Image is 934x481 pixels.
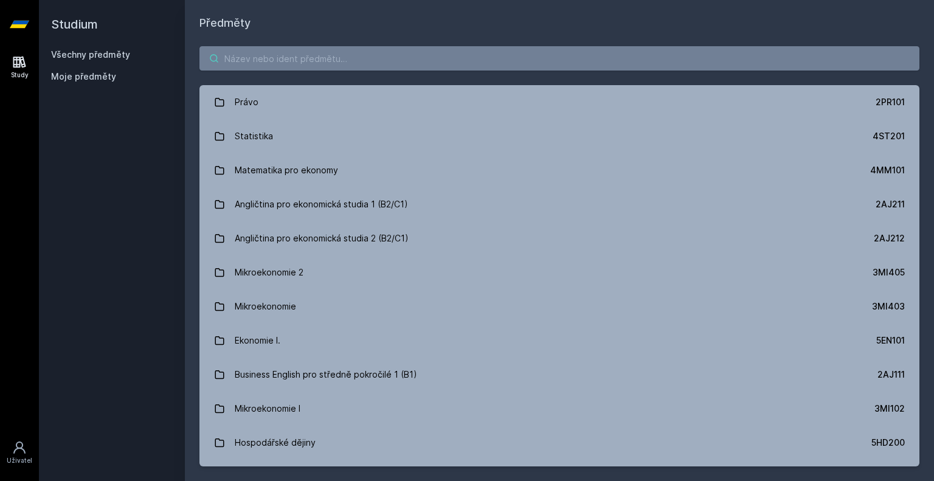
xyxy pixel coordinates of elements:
[871,437,905,449] div: 5HD200
[235,294,296,319] div: Mikroekonomie
[199,221,919,255] a: Angličtina pro ekonomická studia 2 (B2/C1) 2AJ212
[199,358,919,392] a: Business English pro středně pokročilé 1 (B1) 2AJ111
[199,15,919,32] h1: Předměty
[874,232,905,244] div: 2AJ212
[199,187,919,221] a: Angličtina pro ekonomická studia 1 (B2/C1) 2AJ211
[7,456,32,465] div: Uživatel
[235,431,316,455] div: Hospodářské dějiny
[235,260,303,285] div: Mikroekonomie 2
[2,49,36,86] a: Study
[199,85,919,119] a: Právo 2PR101
[873,266,905,279] div: 3MI405
[235,396,300,421] div: Mikroekonomie I
[199,426,919,460] a: Hospodářské dějiny 5HD200
[876,198,905,210] div: 2AJ211
[199,324,919,358] a: Ekonomie I. 5EN101
[199,392,919,426] a: Mikroekonomie I 3MI102
[235,124,273,148] div: Statistika
[2,434,36,471] a: Uživatel
[51,71,116,83] span: Moje předměty
[199,153,919,187] a: Matematika pro ekonomy 4MM101
[873,130,905,142] div: 4ST201
[876,334,905,347] div: 5EN101
[870,164,905,176] div: 4MM101
[235,328,280,353] div: Ekonomie I.
[11,71,29,80] div: Study
[872,300,905,313] div: 3MI403
[235,158,338,182] div: Matematika pro ekonomy
[874,403,905,415] div: 3MI102
[199,46,919,71] input: Název nebo ident předmětu…
[876,96,905,108] div: 2PR101
[51,49,130,60] a: Všechny předměty
[199,255,919,289] a: Mikroekonomie 2 3MI405
[235,90,258,114] div: Právo
[235,226,409,251] div: Angličtina pro ekonomická studia 2 (B2/C1)
[235,362,417,387] div: Business English pro středně pokročilé 1 (B1)
[199,289,919,324] a: Mikroekonomie 3MI403
[877,369,905,381] div: 2AJ111
[235,192,408,216] div: Angličtina pro ekonomická studia 1 (B2/C1)
[199,119,919,153] a: Statistika 4ST201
